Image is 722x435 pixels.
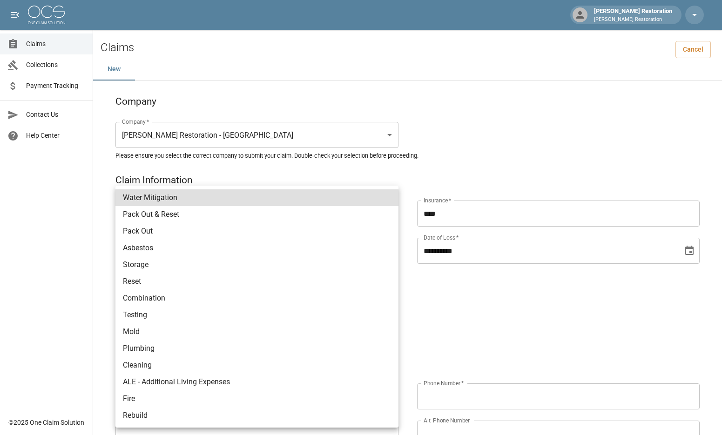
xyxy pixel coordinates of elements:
[115,189,398,206] li: Water Mitigation
[115,340,398,357] li: Plumbing
[115,256,398,273] li: Storage
[115,407,398,424] li: Rebuild
[115,290,398,307] li: Combination
[115,223,398,240] li: Pack Out
[115,357,398,374] li: Cleaning
[115,206,398,223] li: Pack Out & Reset
[115,240,398,256] li: Asbestos
[115,273,398,290] li: Reset
[115,390,398,407] li: Fire
[115,307,398,323] li: Testing
[115,323,398,340] li: Mold
[115,374,398,390] li: ALE - Additional Living Expenses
